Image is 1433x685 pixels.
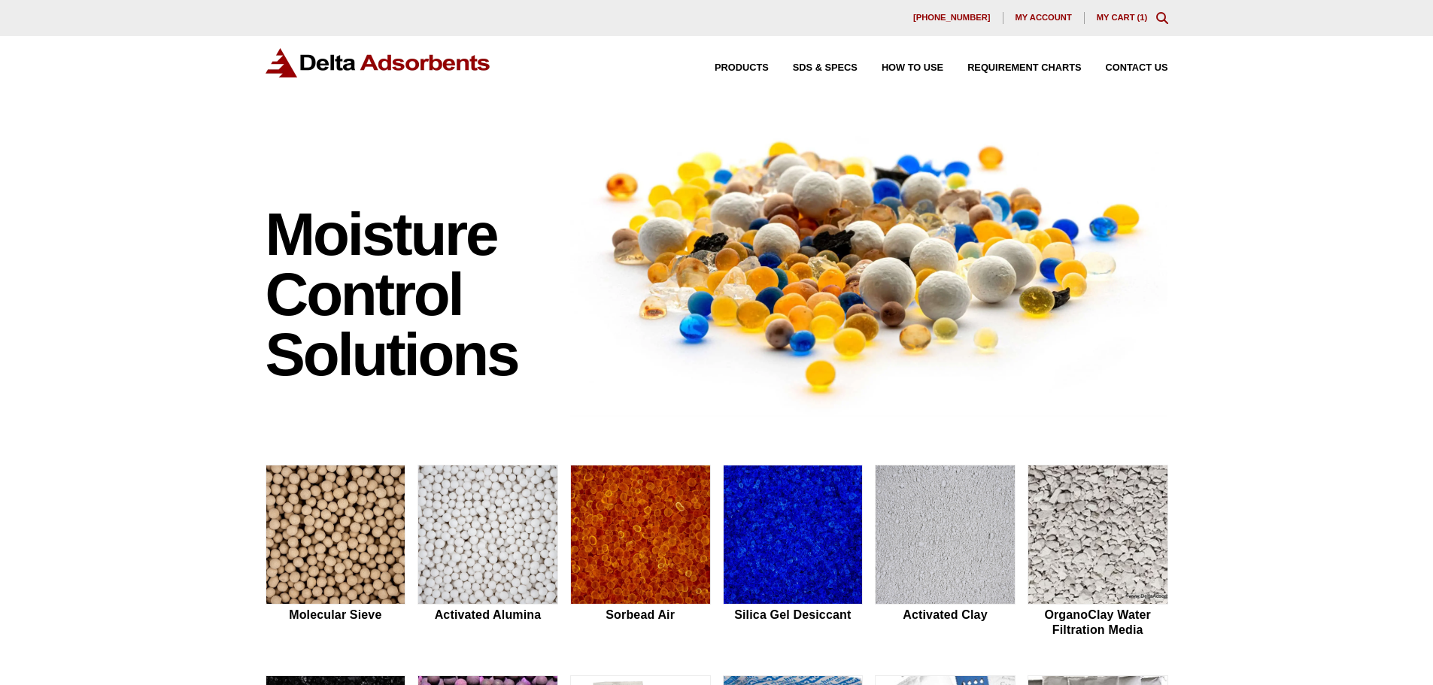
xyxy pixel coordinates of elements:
h2: Activated Clay [875,608,1016,622]
a: Contact Us [1082,63,1168,73]
h1: Moisture Control Solutions [266,205,556,385]
span: My account [1016,14,1072,22]
a: My Cart (1) [1097,13,1148,22]
span: Products [715,63,769,73]
h2: OrganoClay Water Filtration Media [1028,608,1168,636]
span: Requirement Charts [967,63,1081,73]
a: How to Use [858,63,943,73]
a: Sorbead Air [570,465,711,639]
h2: Activated Alumina [417,608,558,622]
a: My account [1003,12,1085,24]
a: Requirement Charts [943,63,1081,73]
a: Silica Gel Desiccant [723,465,864,639]
a: Molecular Sieve [266,465,406,639]
span: SDS & SPECS [793,63,858,73]
span: 1 [1140,13,1144,22]
h2: Sorbead Air [570,608,711,622]
a: Activated Alumina [417,465,558,639]
a: Products [691,63,769,73]
h2: Silica Gel Desiccant [723,608,864,622]
h2: Molecular Sieve [266,608,406,622]
span: [PHONE_NUMBER] [913,14,991,22]
a: Activated Clay [875,465,1016,639]
a: [PHONE_NUMBER] [901,12,1003,24]
a: SDS & SPECS [769,63,858,73]
span: How to Use [882,63,943,73]
img: Image [570,114,1168,417]
a: OrganoClay Water Filtration Media [1028,465,1168,639]
img: Delta Adsorbents [266,48,491,77]
span: Contact Us [1106,63,1168,73]
div: Toggle Modal Content [1156,12,1168,24]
